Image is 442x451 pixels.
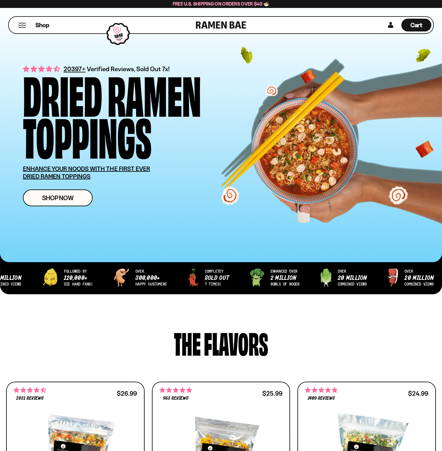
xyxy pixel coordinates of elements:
span: Cart [411,21,422,29]
span: 4.68 stars [14,386,46,394]
span: Shop [35,21,49,29]
span: Shop Now [42,195,74,201]
u: ENHANCE YOUR NOODS WITH THE FIRST EVER DRIED RAMEN TOPPINGS [23,165,150,180]
span: 1409 reviews [308,396,335,401]
span: 2831 reviews [16,396,44,401]
div: Ramen [108,72,201,114]
a: Shop [35,19,49,31]
span: 963 reviews [163,396,189,401]
div: $25.99 [262,391,282,396]
div: Cart [401,17,431,33]
span: 4.75 stars [160,386,192,394]
div: Dried [23,72,102,114]
div: Toppings [23,114,152,156]
a: Shop Now [23,189,93,206]
div: The [174,328,201,357]
div: $26.99 [117,391,137,396]
span: Free U.S. Shipping on Orders over $40 🍜 [173,1,270,7]
button: Mobile Menu Trigger [18,23,26,28]
span: 4.76 stars [305,386,337,394]
div: flavors [204,328,268,357]
div: $24.99 [408,391,428,396]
